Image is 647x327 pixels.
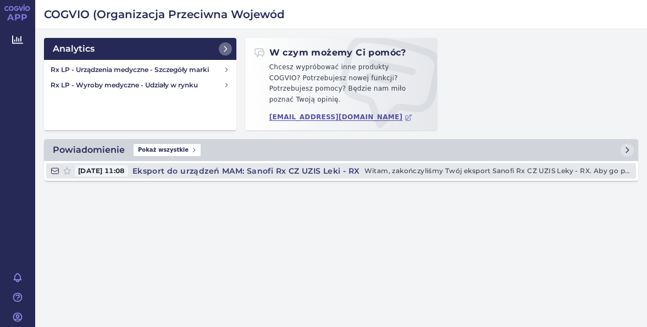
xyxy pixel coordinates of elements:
[44,7,638,22] h2: COGVIO (Organizacja Przeciwna Wojewód
[51,64,223,75] h4: Rx LP - Urządzenia medyczne - Szczegóły marki
[138,146,189,154] font: Pokaż wszystkie
[7,12,27,23] font: APP
[254,62,429,109] p: Chcesz wypróbować inne produkty COGVIO? Potrzebujesz nowej funkcji? Potrzebujesz pomocy? Będzie n...
[128,165,364,176] h4: Eksport do urządzeń MAM: Sanofi Rx CZ UZIS Leki - RX
[51,80,223,91] h4: Rx LP - Wyroby medyczne - Udziały w rynku
[269,113,413,121] a: [EMAIL_ADDRESS][DOMAIN_NAME]
[44,139,638,161] a: PowiadomieniePokaż wszystkie
[46,62,234,77] a: Rx LP - Urządzenia medyczne - Szczegóły marki
[364,165,632,176] p: Witam, zakończyliśmy Twój eksport Sanofi Rx CZ UZIS Leky - RX. Aby go pobrać, kliknij poniższy li...
[44,38,236,60] a: Analytics
[53,42,95,56] h2: Analytics
[75,165,128,176] span: [DATE] 11:08
[269,47,406,59] font: W czym możemy Ci pomóc?
[269,113,403,121] font: [EMAIL_ADDRESS][DOMAIN_NAME]
[53,143,125,157] h2: Powiadomienie
[46,77,234,93] a: Rx LP - Wyroby medyczne - Udziały w rynku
